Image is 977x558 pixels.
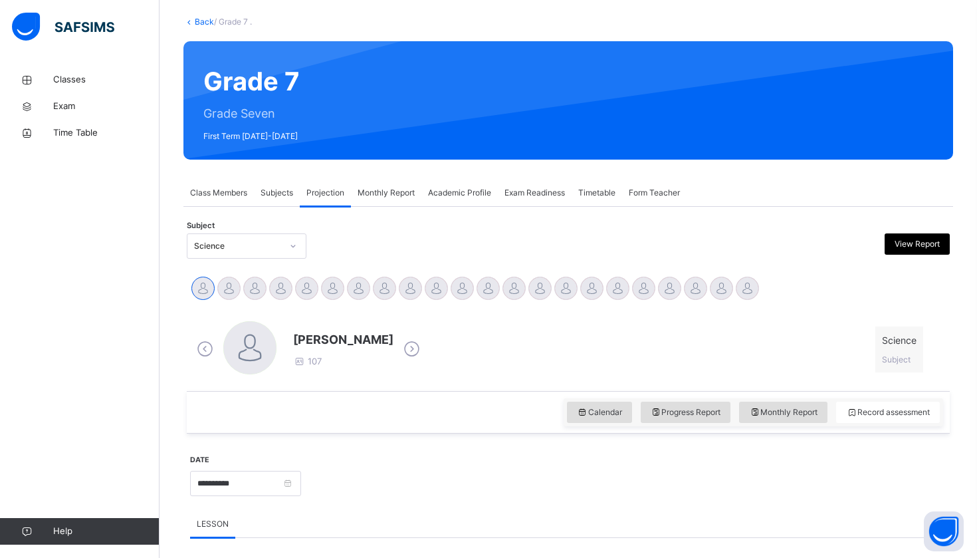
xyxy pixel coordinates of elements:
[197,518,229,530] span: LESSON
[651,406,721,418] span: Progress Report
[629,187,680,199] span: Form Teacher
[195,17,214,27] a: Back
[882,333,917,347] span: Science
[306,187,344,199] span: Projection
[578,187,615,199] span: Timetable
[846,406,930,418] span: Record assessment
[924,511,964,551] button: Open asap
[190,187,247,199] span: Class Members
[187,220,215,231] span: Subject
[895,238,940,250] span: View Report
[293,331,393,349] span: [PERSON_NAME]
[293,356,322,366] span: 107
[882,354,911,364] span: Subject
[358,187,415,199] span: Monthly Report
[53,126,160,140] span: Time Table
[190,455,209,466] label: Date
[53,73,160,86] span: Classes
[428,187,491,199] span: Academic Profile
[749,406,817,418] span: Monthly Report
[504,187,565,199] span: Exam Readiness
[12,13,114,41] img: safsims
[261,187,293,199] span: Subjects
[53,100,160,113] span: Exam
[577,406,622,418] span: Calendar
[214,17,252,27] span: / Grade 7 .
[194,240,282,252] div: Science
[53,525,159,538] span: Help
